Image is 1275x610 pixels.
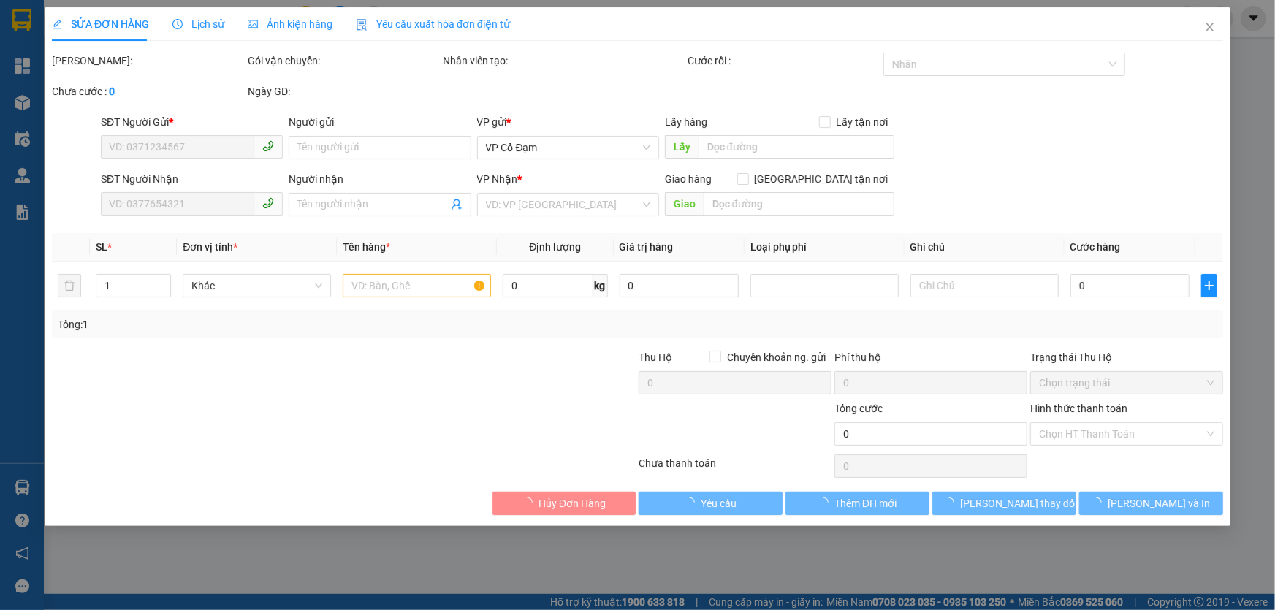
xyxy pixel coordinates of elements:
div: Gói vận chuyển: [248,53,441,69]
span: Yêu cầu [701,495,737,511]
span: Tên hàng [343,241,390,253]
span: Chuyển khoản ng. gửi [721,349,831,365]
span: close [1204,21,1216,33]
span: clock-circle [172,19,183,29]
span: Hủy Đơn Hàng [538,495,606,511]
div: VP gửi [477,114,659,130]
button: Hủy Đơn Hàng [492,492,636,515]
input: Dọc đường [704,192,894,216]
span: [PERSON_NAME] và In [1108,495,1211,511]
span: Giao [665,192,704,216]
span: Lịch sử [172,18,224,30]
button: Yêu cầu [639,492,783,515]
div: Ngày GD: [248,83,441,99]
span: Thêm ĐH mới [834,495,897,511]
div: Tổng: 1 [58,316,492,332]
input: Ghi Chú [910,274,1059,297]
span: Giao hàng [665,173,712,185]
span: Thu Hộ [639,351,672,363]
span: plus [1202,280,1217,291]
span: [GEOGRAPHIC_DATA] tận nơi [749,171,894,187]
span: phone [262,197,274,209]
label: Hình thức thanh toán [1030,403,1127,414]
span: Giá trị hàng [620,241,674,253]
div: [PERSON_NAME]: [52,53,245,69]
span: Cước hàng [1070,241,1121,253]
button: [PERSON_NAME] thay đổi [932,492,1076,515]
span: loading [685,497,701,508]
button: Close [1190,7,1230,48]
img: icon [356,19,368,31]
span: Định lượng [529,241,581,253]
div: SĐT Người Gửi [101,114,283,130]
span: Chọn trạng thái [1039,372,1214,394]
span: Tổng cước [834,403,883,414]
span: Lấy [665,135,699,159]
div: Chưa thanh toán [638,455,834,481]
button: [PERSON_NAME] và In [1079,492,1223,515]
span: loading [1092,497,1108,508]
span: Đơn vị tính [183,241,237,253]
input: VD: Bàn, Ghế [343,274,491,297]
span: loading [818,497,834,508]
span: user-add [451,199,463,210]
div: Phí thu hộ [834,349,1027,371]
span: loading [944,497,960,508]
button: delete [58,274,81,297]
span: VP Cổ Đạm [486,137,650,159]
button: Thêm ĐH mới [785,492,929,515]
span: loading [522,497,538,508]
span: phone [262,140,274,152]
button: plus [1201,274,1217,297]
span: SỬA ĐƠN HÀNG [52,18,149,30]
div: SĐT Người Nhận [101,171,283,187]
span: VP Nhận [477,173,518,185]
div: Chưa cước : [52,83,245,99]
div: Trạng thái Thu Hộ [1030,349,1223,365]
span: Ảnh kiện hàng [248,18,332,30]
span: Lấy tận nơi [831,114,894,130]
span: Lấy hàng [665,116,707,128]
div: Nhân viên tạo: [444,53,685,69]
th: Ghi chú [905,233,1065,262]
span: Yêu cầu xuất hóa đơn điện tử [356,18,510,30]
th: Loại phụ phí [745,233,905,262]
b: 0 [109,85,115,97]
span: [PERSON_NAME] thay đổi [960,495,1077,511]
span: kg [593,274,608,297]
span: picture [248,19,258,29]
span: Khác [191,275,322,297]
span: SL [96,241,107,253]
div: Người gửi [289,114,471,130]
div: Người nhận [289,171,471,187]
input: Dọc đường [699,135,894,159]
span: edit [52,19,62,29]
div: Cước rồi : [688,53,880,69]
